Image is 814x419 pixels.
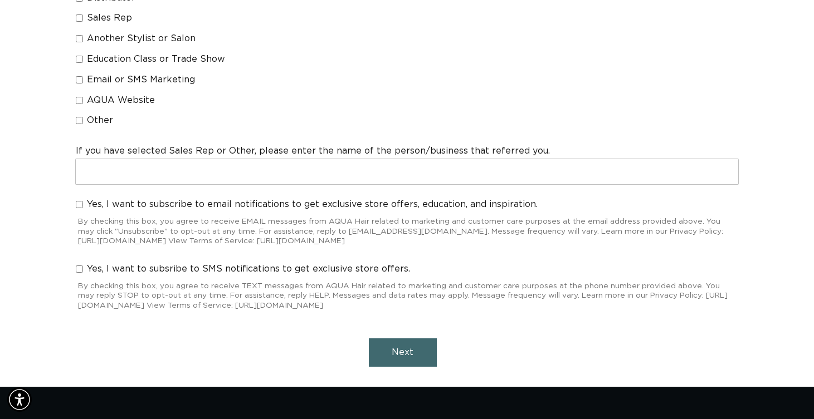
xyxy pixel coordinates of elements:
[87,263,410,275] span: Yes, I want to subsribe to SMS notifications to get exclusive store offers.
[87,199,538,210] span: Yes, I want to subscribe to email notifications to get exclusive store offers, education, and ins...
[87,53,225,65] span: Education Class or Trade Show
[76,213,738,249] div: By checking this box, you agree to receive EMAIL messages from AQUA Hair related to marketing and...
[663,299,814,419] iframe: Chat Widget
[7,387,32,412] div: Accessibility Menu
[76,145,550,157] label: If you have selected Sales Rep or Other, please enter the name of the person/business that referr...
[392,348,413,357] span: Next
[87,115,113,126] span: Other
[87,95,155,106] span: AQUA Website
[369,338,437,367] button: Next
[87,12,132,24] span: Sales Rep
[87,33,196,45] span: Another Stylist or Salon
[76,277,738,313] div: By checking this box, you agree to receive TEXT messages from AQUA Hair related to marketing and ...
[87,74,195,86] span: Email or SMS Marketing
